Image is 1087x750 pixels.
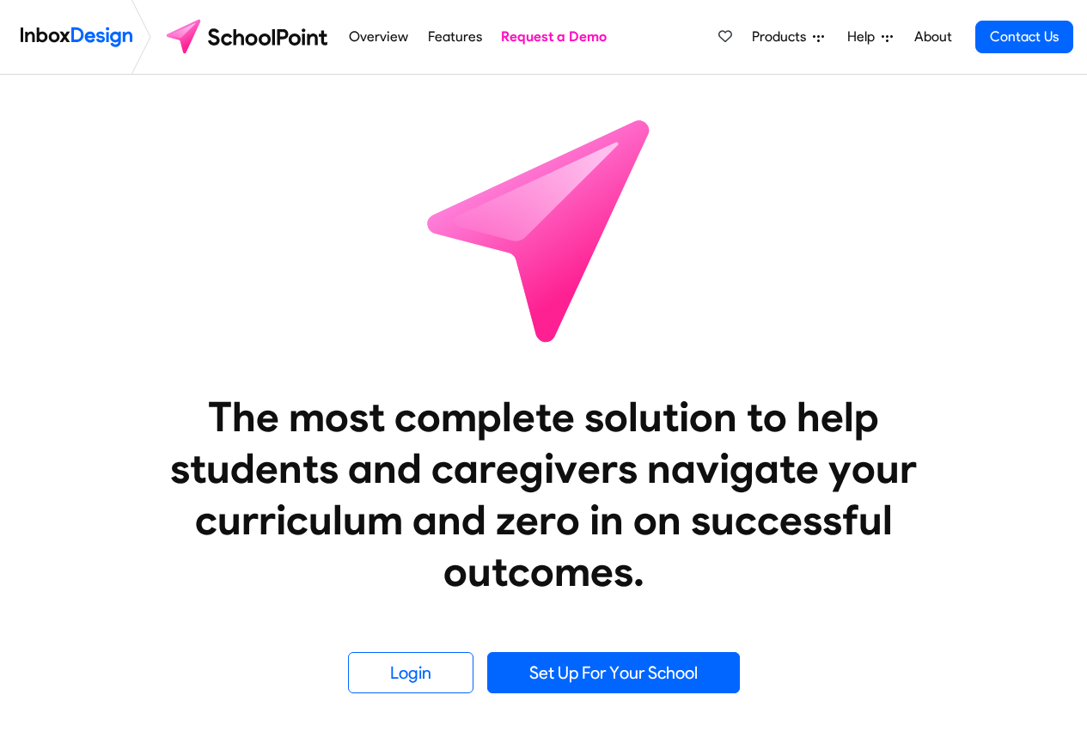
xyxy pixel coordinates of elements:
[487,652,740,693] a: Set Up For Your School
[158,16,339,58] img: schoolpoint logo
[840,20,900,54] a: Help
[975,21,1073,53] a: Contact Us
[136,391,952,597] heading: The most complete solution to help students and caregivers navigate your curriculum and zero in o...
[345,20,413,54] a: Overview
[348,652,473,693] a: Login
[909,20,956,54] a: About
[847,27,882,47] span: Help
[497,20,612,54] a: Request a Demo
[745,20,831,54] a: Products
[389,75,699,384] img: icon_schoolpoint.svg
[423,20,486,54] a: Features
[752,27,813,47] span: Products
